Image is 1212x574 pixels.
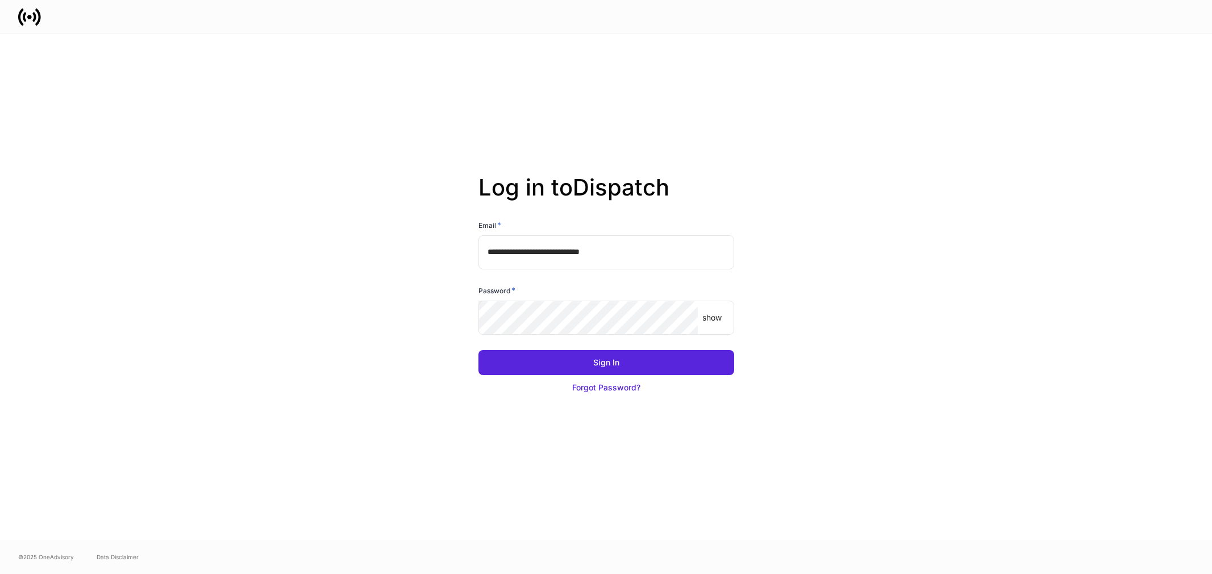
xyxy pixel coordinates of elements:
[97,552,139,561] a: Data Disclaimer
[572,382,640,393] div: Forgot Password?
[18,552,74,561] span: © 2025 OneAdvisory
[478,350,734,375] button: Sign In
[478,285,515,296] h6: Password
[478,219,501,231] h6: Email
[478,174,734,219] h2: Log in to Dispatch
[702,312,722,323] p: show
[478,375,734,400] button: Forgot Password?
[593,357,619,368] div: Sign In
